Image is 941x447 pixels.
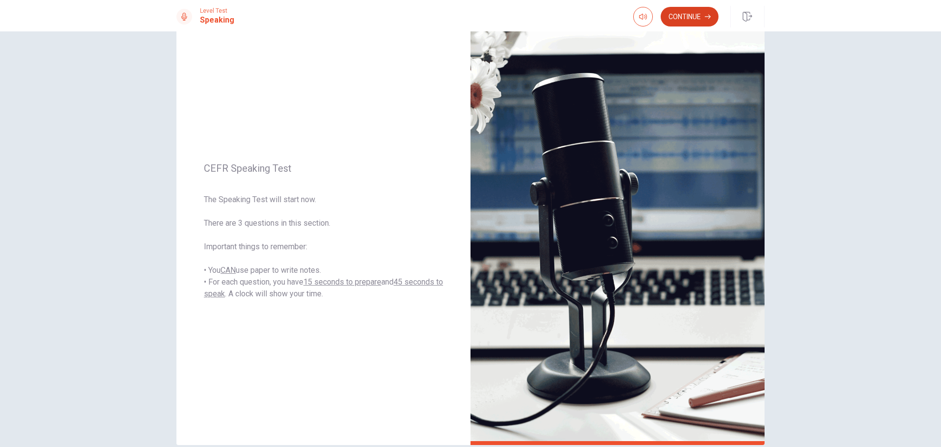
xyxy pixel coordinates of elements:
span: CEFR Speaking Test [204,162,443,174]
u: CAN [221,265,236,275]
h1: Speaking [200,14,234,26]
button: Continue [661,7,718,26]
img: speaking intro [470,17,765,445]
u: 15 seconds to prepare [303,277,381,287]
span: Level Test [200,7,234,14]
span: The Speaking Test will start now. There are 3 questions in this section. Important things to reme... [204,194,443,300]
